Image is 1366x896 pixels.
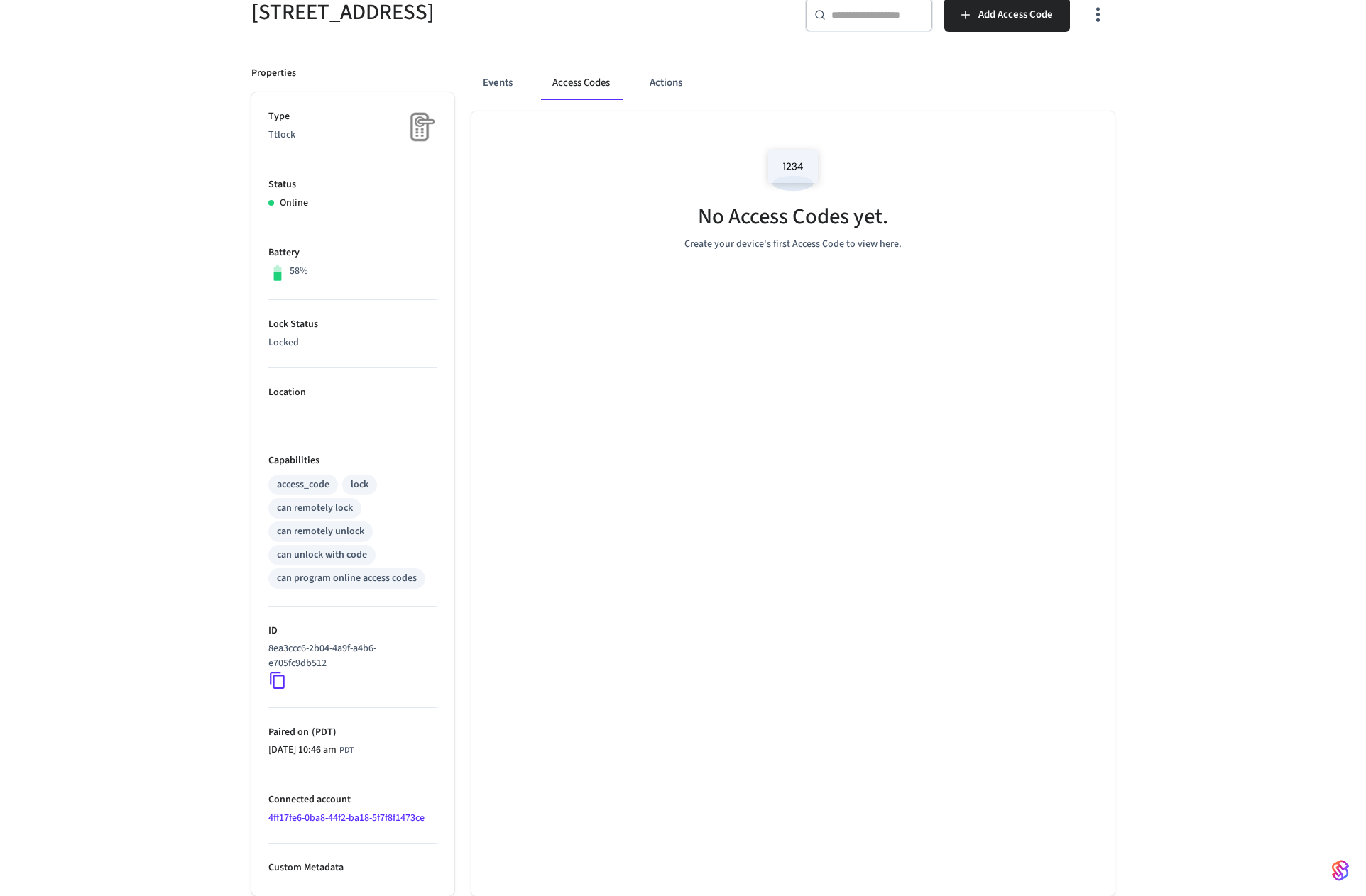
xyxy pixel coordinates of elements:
[309,725,337,739] span: ( PDT )
[268,743,354,758] div: America/Los_Angeles
[339,744,354,757] span: PDT
[471,66,1115,100] div: ant example
[268,792,437,807] p: Connected account
[268,641,432,671] p: 8ea3ccc6-2b04-4a9f-a4b6-e705fc9db512
[268,404,437,419] p: —
[277,501,353,516] div: can remotely lock
[268,128,437,143] p: Ttlock
[277,571,417,586] div: can program online access codes
[541,66,621,100] button: Access Codes
[277,524,364,539] div: can remotely unlock
[268,861,437,875] p: Custom Metadata
[268,336,437,350] p: Locked
[471,66,524,100] button: Events
[268,385,437,400] p: Location
[280,196,308,211] p: Online
[978,6,1053,24] span: Add Access Code
[698,202,888,231] h5: No Access Codes yet.
[684,237,902,252] p: Create your device's first Access Code to view here.
[251,66,296,81] p: Properties
[268,245,437,260] p: Battery
[351,477,368,492] div: lock
[268,811,425,825] a: 4ff17fe6-0ba8-44f2-ba18-5f7f8f1473ce
[290,264,308,279] p: 58%
[402,109,437,145] img: Placeholder Lock Image
[277,477,329,492] div: access_code
[268,177,437,192] p: Status
[761,140,825,200] img: Access Codes Empty State
[268,725,437,740] p: Paired on
[268,624,437,638] p: ID
[638,66,694,100] button: Actions
[268,743,337,758] span: [DATE] 10:46 am
[1332,859,1349,882] img: SeamLogoGradient.69752ec5.svg
[277,548,367,563] div: can unlock with code
[268,109,437,124] p: Type
[268,453,437,468] p: Capabilities
[268,317,437,332] p: Lock Status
